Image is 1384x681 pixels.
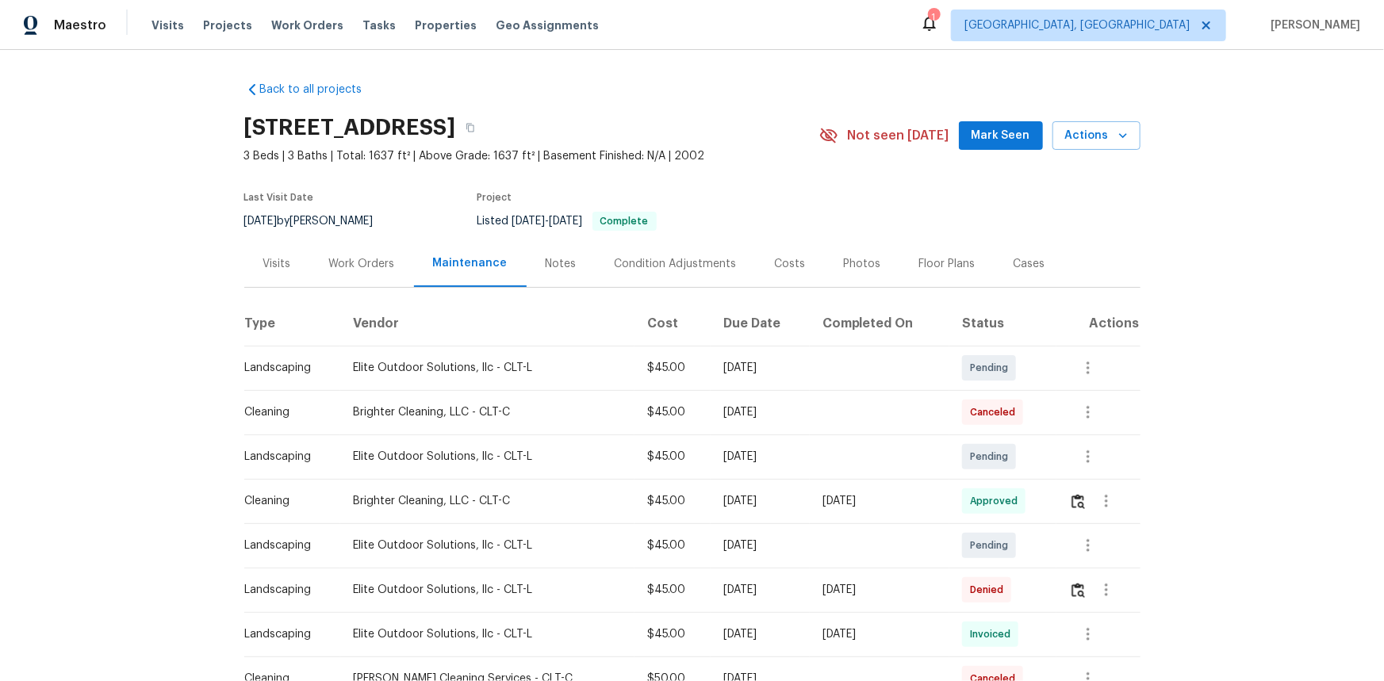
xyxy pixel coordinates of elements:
[959,121,1043,151] button: Mark Seen
[1069,482,1087,520] button: Review Icon
[329,256,395,272] div: Work Orders
[244,301,340,346] th: Type
[340,301,634,346] th: Vendor
[353,626,622,642] div: Elite Outdoor Solutions, llc - CLT-L
[647,360,698,376] div: $45.00
[353,404,622,420] div: Brighter Cleaning, LLC - CLT-C
[775,256,806,272] div: Costs
[244,216,278,227] span: [DATE]
[634,301,711,346] th: Cost
[647,493,698,509] div: $45.00
[647,582,698,598] div: $45.00
[550,216,583,227] span: [DATE]
[271,17,343,33] span: Work Orders
[244,148,819,164] span: 3 Beds | 3 Baths | Total: 1637 ft² | Above Grade: 1637 ft² | Basement Finished: N/A | 2002
[1052,121,1141,151] button: Actions
[723,360,797,376] div: [DATE]
[244,82,397,98] a: Back to all projects
[810,301,950,346] th: Completed On
[822,493,937,509] div: [DATE]
[353,360,622,376] div: Elite Outdoor Solutions, llc - CLT-L
[415,17,477,33] span: Properties
[822,582,937,598] div: [DATE]
[972,126,1030,146] span: Mark Seen
[723,538,797,553] div: [DATE]
[353,582,622,598] div: Elite Outdoor Solutions, llc - CLT-L
[723,404,797,420] div: [DATE]
[245,360,328,376] div: Landscaping
[970,404,1022,420] span: Canceled
[615,256,737,272] div: Condition Adjustments
[1069,571,1087,609] button: Review Icon
[723,626,797,642] div: [DATE]
[245,404,328,420] div: Cleaning
[1072,494,1085,509] img: Review Icon
[970,360,1014,376] span: Pending
[512,216,583,227] span: -
[546,256,577,272] div: Notes
[1264,17,1360,33] span: [PERSON_NAME]
[353,538,622,553] div: Elite Outdoor Solutions, llc - CLT-L
[970,582,1010,598] span: Denied
[647,449,698,465] div: $45.00
[964,17,1190,33] span: [GEOGRAPHIC_DATA], [GEOGRAPHIC_DATA]
[970,449,1014,465] span: Pending
[477,216,657,227] span: Listed
[362,20,396,31] span: Tasks
[245,538,328,553] div: Landscaping
[822,626,937,642] div: [DATE]
[244,193,314,202] span: Last Visit Date
[928,10,939,25] div: 1
[647,538,698,553] div: $45.00
[244,120,456,136] h2: [STREET_ADDRESS]
[723,582,797,598] div: [DATE]
[723,493,797,509] div: [DATE]
[970,538,1014,553] span: Pending
[919,256,976,272] div: Floor Plans
[1014,256,1045,272] div: Cases
[1072,583,1085,598] img: Review Icon
[647,626,698,642] div: $45.00
[203,17,252,33] span: Projects
[970,493,1024,509] span: Approved
[245,582,328,598] div: Landscaping
[949,301,1056,346] th: Status
[970,626,1017,642] span: Invoiced
[433,255,508,271] div: Maintenance
[151,17,184,33] span: Visits
[496,17,599,33] span: Geo Assignments
[848,128,949,143] span: Not seen [DATE]
[245,626,328,642] div: Landscaping
[1056,301,1141,346] th: Actions
[711,301,810,346] th: Due Date
[723,449,797,465] div: [DATE]
[1065,126,1128,146] span: Actions
[263,256,291,272] div: Visits
[512,216,546,227] span: [DATE]
[477,193,512,202] span: Project
[844,256,881,272] div: Photos
[353,449,622,465] div: Elite Outdoor Solutions, llc - CLT-L
[594,216,655,226] span: Complete
[245,449,328,465] div: Landscaping
[54,17,106,33] span: Maestro
[244,212,393,231] div: by [PERSON_NAME]
[353,493,622,509] div: Brighter Cleaning, LLC - CLT-C
[245,493,328,509] div: Cleaning
[647,404,698,420] div: $45.00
